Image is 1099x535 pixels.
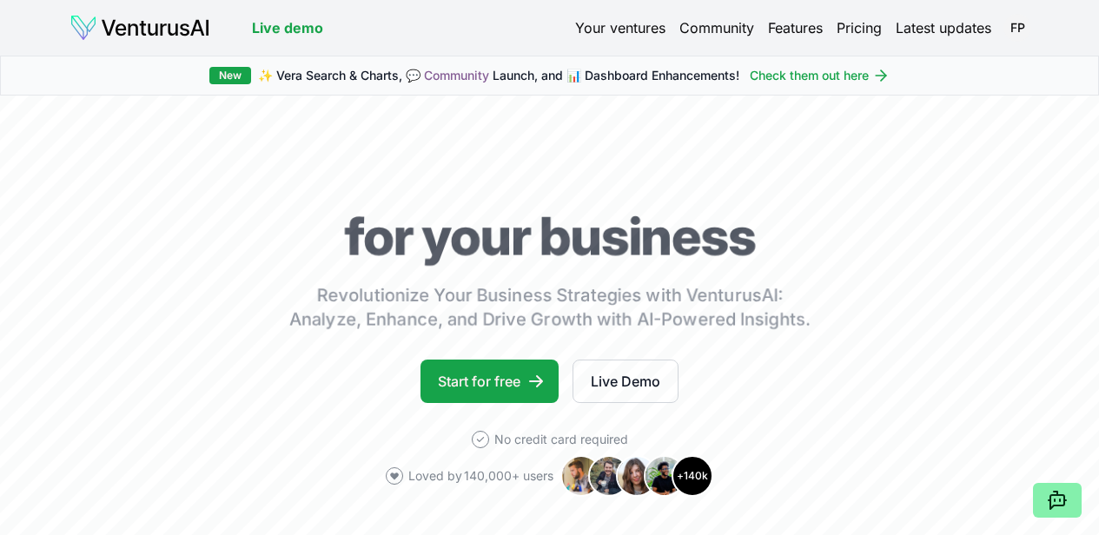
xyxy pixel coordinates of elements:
div: New [209,67,251,84]
span: FP [1003,14,1031,42]
a: Pricing [837,17,882,38]
img: logo [70,14,210,42]
img: Avatar 4 [644,455,685,497]
img: Avatar 2 [588,455,630,497]
a: Check them out here [750,67,890,84]
a: Community [679,17,754,38]
a: Features [768,17,823,38]
img: Avatar 1 [560,455,602,497]
button: FP [1005,16,1029,40]
a: Live Demo [573,360,679,403]
a: Your ventures [575,17,665,38]
span: ✨ Vera Search & Charts, 💬 Launch, and 📊 Dashboard Enhancements! [258,67,739,84]
img: Avatar 3 [616,455,658,497]
a: Latest updates [896,17,991,38]
a: Community [424,68,489,83]
a: Live demo [252,17,323,38]
a: Start for free [420,360,559,403]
